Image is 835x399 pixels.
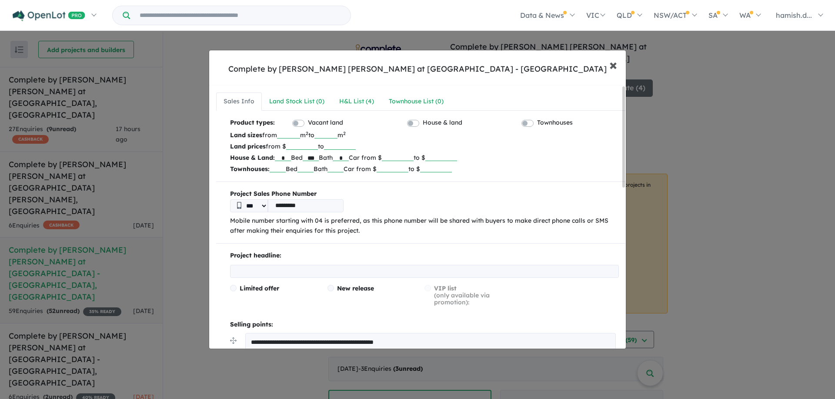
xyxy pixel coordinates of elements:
p: from m to m [230,129,619,141]
p: Bed Bath Car from $ to $ [230,163,619,175]
p: Bed Bath Car from $ to $ [230,152,619,163]
img: Openlot PRO Logo White [13,10,85,21]
b: House & Land: [230,154,275,162]
p: Project headline: [230,251,619,261]
div: Sales Info [224,96,254,107]
b: Townhouses: [230,165,270,173]
input: Try estate name, suburb, builder or developer [132,6,349,25]
span: × [609,55,617,74]
label: Vacant land [308,118,343,128]
div: H&L List ( 4 ) [339,96,374,107]
label: Townhouses [537,118,573,128]
p: Selling points: [230,320,619,330]
b: Land sizes [230,131,262,139]
span: Limited offer [240,284,279,292]
img: drag.svg [230,337,237,344]
sup: 2 [343,130,346,136]
b: Land prices [230,142,266,150]
b: Product types: [230,118,275,129]
p: from $ to [230,141,619,152]
div: Complete by [PERSON_NAME] [PERSON_NAME] at [GEOGRAPHIC_DATA] - [GEOGRAPHIC_DATA] [228,63,607,75]
sup: 2 [306,130,308,136]
label: House & land [423,118,462,128]
div: Townhouse List ( 0 ) [389,96,444,107]
span: New release [337,284,374,292]
span: hamish.d... [776,11,812,20]
img: Phone icon [237,202,241,209]
b: Project Sales Phone Number [230,189,619,199]
div: Land Stock List ( 0 ) [269,96,324,107]
p: Mobile number starting with 04 is preferred, as this phone number will be shared with buyers to m... [230,216,619,237]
